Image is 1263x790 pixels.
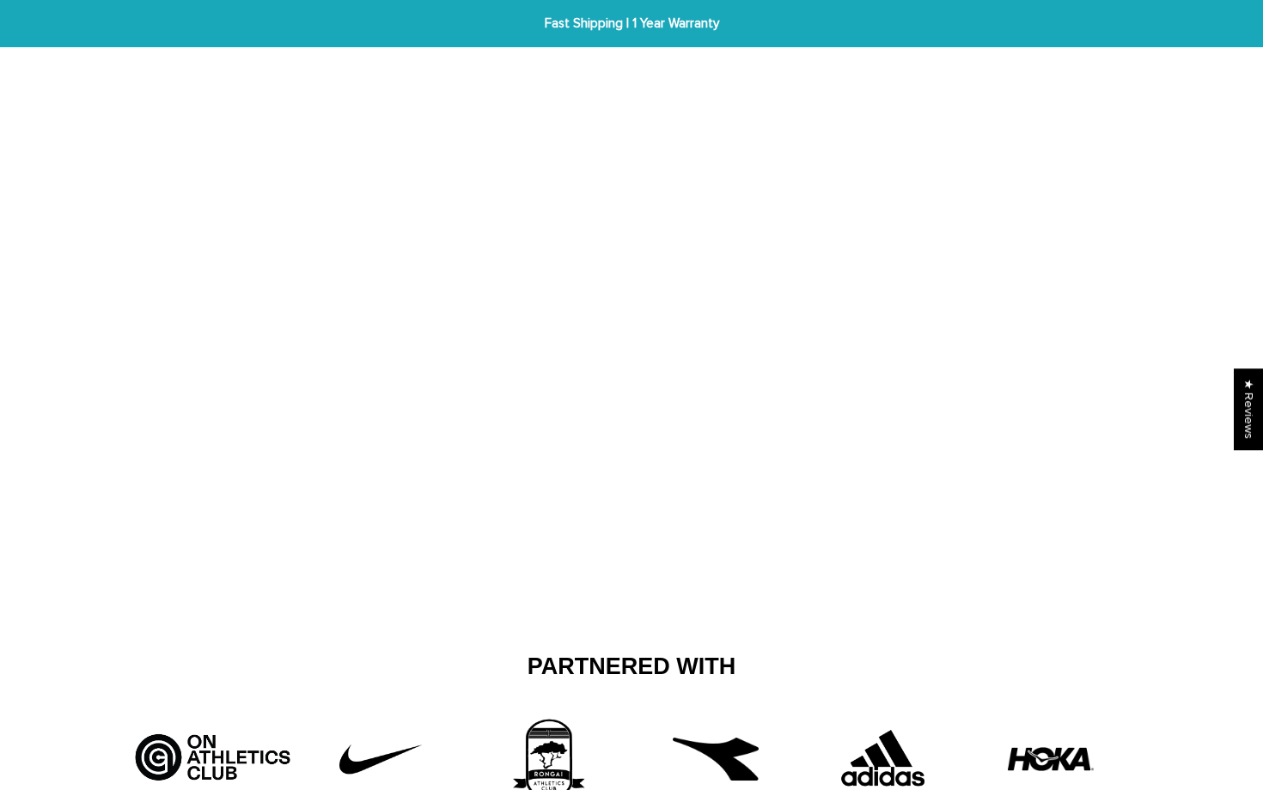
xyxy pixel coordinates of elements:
[389,14,874,33] span: Fast Shipping | 1 Year Warranty
[142,653,1121,682] h2: Partnered With
[129,716,296,785] img: Artboard_5_bcd5fb9d-526a-4748-82a7-e4a7ed1c43f8.jpg
[1234,368,1263,450] div: Click to open Judge.me floating reviews tab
